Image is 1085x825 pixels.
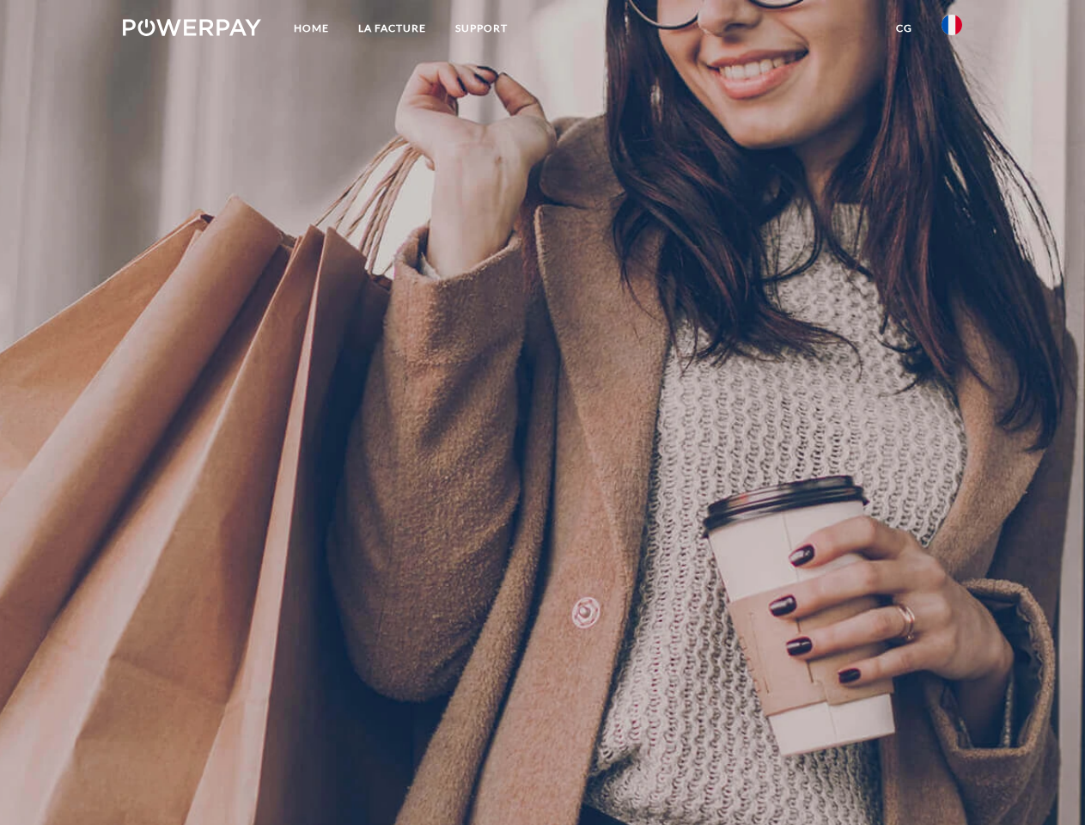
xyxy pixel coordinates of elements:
[881,13,927,44] a: CG
[279,13,344,44] a: Home
[344,13,441,44] a: LA FACTURE
[123,19,261,36] img: logo-powerpay-white.svg
[942,15,962,35] img: fr
[441,13,522,44] a: Support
